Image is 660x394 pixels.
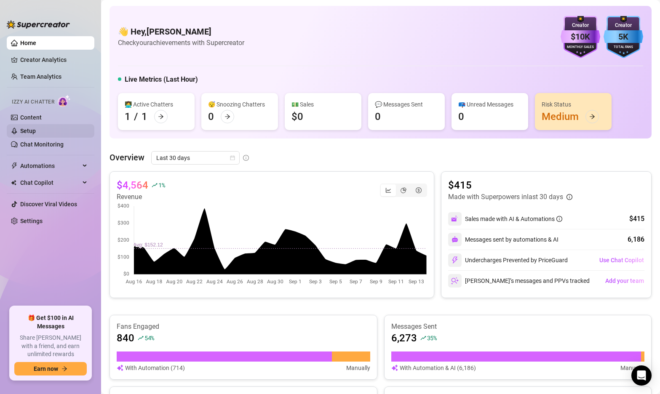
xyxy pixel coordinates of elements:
[448,233,558,246] div: Messages sent by automations & AI
[599,253,644,267] button: Use Chat Copilot
[628,234,644,245] div: 6,186
[12,98,54,106] span: Izzy AI Chatter
[20,73,61,80] a: Team Analytics
[152,182,158,188] span: rise
[20,141,64,148] a: Chat Monitoring
[542,100,605,109] div: Risk Status
[416,187,422,193] span: dollar-circle
[629,214,644,224] div: $415
[158,181,165,189] span: 1 %
[375,100,438,109] div: 💬 Messages Sent
[391,363,398,373] img: svg%3e
[125,100,188,109] div: 👩‍💻 Active Chatters
[144,334,154,342] span: 54 %
[589,114,595,120] span: arrow-right
[458,110,464,123] div: 0
[20,176,80,189] span: Chat Copilot
[465,214,562,224] div: Sales made with AI & Automations
[14,362,87,375] button: Earn nowarrow-right
[142,110,147,123] div: 1
[125,110,131,123] div: 1
[561,16,600,58] img: purple-badge-B9DA21FR.svg
[566,194,572,200] span: info-circle
[604,45,643,50] div: Total Fans
[346,363,370,373] article: Manually
[243,155,249,161] span: info-circle
[158,114,164,120] span: arrow-right
[117,322,370,331] article: Fans Engaged
[208,100,271,109] div: 😴 Snoozing Chatters
[58,95,71,107] img: AI Chatter
[20,53,88,67] a: Creator Analytics
[117,192,165,202] article: Revenue
[451,215,459,223] img: svg%3e
[561,45,600,50] div: Monthly Sales
[401,187,406,193] span: pie-chart
[291,100,355,109] div: 💵 Sales
[604,30,643,43] div: 5K
[230,155,235,160] span: calendar
[7,20,70,29] img: logo-BBDzfeDw.svg
[291,110,303,123] div: $0
[448,178,572,192] article: $415
[604,21,643,29] div: Creator
[117,178,148,192] article: $4,564
[20,128,36,134] a: Setup
[118,37,244,48] article: Check your achievements with Supercreator
[400,363,476,373] article: With Automation & AI (6,186)
[224,114,230,120] span: arrow-right
[451,277,459,285] img: svg%3e
[631,365,652,386] div: Open Intercom Messenger
[117,363,123,373] img: svg%3e
[11,162,18,169] span: thunderbolt
[125,363,185,373] article: With Automation (714)
[34,365,58,372] span: Earn now
[375,110,381,123] div: 0
[20,201,77,208] a: Discover Viral Videos
[391,331,417,345] article: 6,273
[561,30,600,43] div: $10K
[14,314,87,330] span: 🎁 Get $100 in AI Messages
[20,159,80,173] span: Automations
[458,100,521,109] div: 📪 Unread Messages
[604,16,643,58] img: blue-badge-DgoSNQY1.svg
[110,151,144,164] article: Overview
[556,216,562,222] span: info-circle
[448,274,590,288] div: [PERSON_NAME]’s messages and PPVs tracked
[156,152,235,164] span: Last 30 days
[125,75,198,85] h5: Live Metrics (Last Hour)
[561,21,600,29] div: Creator
[605,277,644,284] span: Add your team
[14,334,87,359] span: Share [PERSON_NAME] with a friend, and earn unlimited rewards
[208,110,214,123] div: 0
[138,335,144,341] span: rise
[385,187,391,193] span: line-chart
[451,256,459,264] img: svg%3e
[391,322,645,331] article: Messages Sent
[20,40,36,46] a: Home
[380,184,427,197] div: segmented control
[11,180,16,186] img: Chat Copilot
[620,363,644,373] article: Manually
[117,331,134,345] article: 840
[448,253,568,267] div: Undercharges Prevented by PriceGuard
[599,257,644,264] span: Use Chat Copilot
[20,114,42,121] a: Content
[427,334,437,342] span: 35 %
[61,366,67,372] span: arrow-right
[420,335,426,341] span: rise
[118,26,244,37] h4: 👋 Hey, [PERSON_NAME]
[20,218,43,224] a: Settings
[452,236,458,243] img: svg%3e
[605,274,644,288] button: Add your team
[448,192,563,202] article: Made with Superpowers in last 30 days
